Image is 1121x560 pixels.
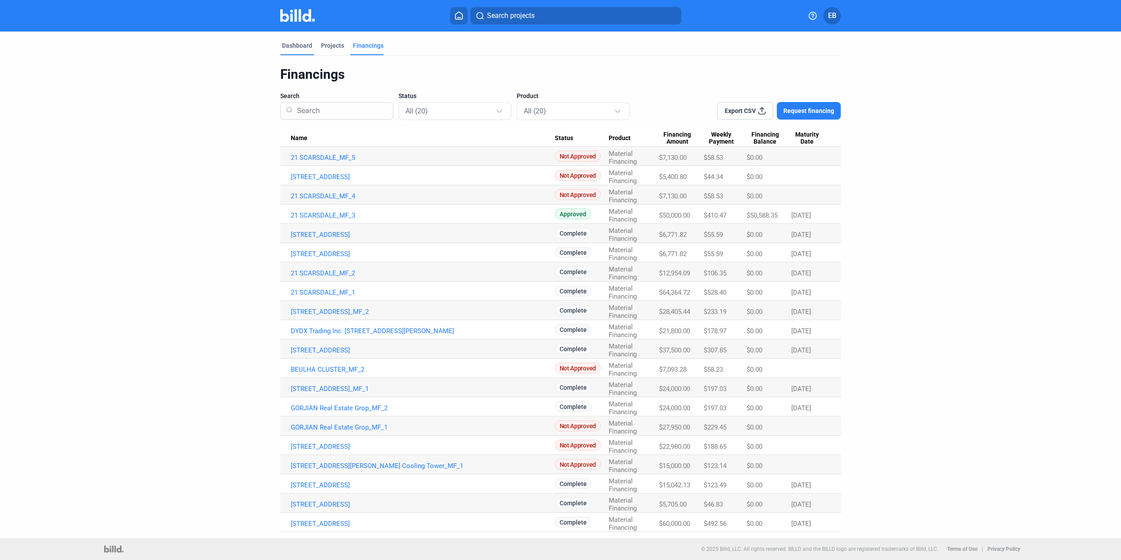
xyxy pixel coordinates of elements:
[659,423,690,431] span: $27,950.00
[104,546,123,553] img: logo
[747,131,783,146] span: Financing Balance
[609,362,637,377] span: Material Financing
[659,385,690,393] span: $24,000.00
[609,208,637,223] span: Material Financing
[555,363,601,373] span: Not Approved
[659,192,687,200] span: $7,130.00
[659,173,687,181] span: $5,400.80
[747,269,762,277] span: $0.00
[405,107,428,115] mat-select-trigger: All (20)
[704,289,726,296] span: $528.40
[704,131,747,146] div: Weekly Payment
[280,66,841,83] div: Financings
[747,250,762,258] span: $0.00
[704,500,723,508] span: $46.83
[791,131,822,146] span: Maturity Date
[747,346,762,354] span: $0.00
[470,7,681,25] button: Search projects
[704,423,726,431] span: $229.45
[747,327,762,335] span: $0.00
[555,382,592,393] span: Complete
[555,420,601,431] span: Not Approved
[555,343,592,354] span: Complete
[555,401,592,412] span: Complete
[659,462,690,470] span: $15,000.00
[791,211,811,219] span: [DATE]
[609,477,637,493] span: Material Financing
[828,11,836,21] span: EB
[982,546,983,552] p: |
[704,385,726,393] span: $197.03
[555,151,601,162] span: Not Approved
[704,404,726,412] span: $197.03
[291,173,555,181] a: [STREET_ADDRESS]
[791,231,811,239] span: [DATE]
[280,92,300,100] span: Search
[659,250,687,258] span: $6,771.82
[704,154,723,162] span: $58.53
[555,305,592,316] span: Complete
[747,308,762,316] span: $0.00
[659,327,690,335] span: $21,800.00
[777,102,841,120] button: Request financing
[609,265,637,281] span: Material Financing
[747,173,762,181] span: $0.00
[747,520,762,528] span: $0.00
[659,231,687,239] span: $6,771.82
[609,381,637,397] span: Material Financing
[791,269,811,277] span: [DATE]
[659,308,690,316] span: $28,405.44
[487,11,535,21] span: Search projects
[291,423,555,431] a: GORJIAN Real Estate Grop_MF_1
[609,516,637,532] span: Material Financing
[282,41,312,50] div: Dashboard
[609,188,637,204] span: Material Financing
[555,324,592,335] span: Complete
[823,7,841,25] button: EB
[747,192,762,200] span: $0.00
[791,500,811,508] span: [DATE]
[555,266,592,277] span: Complete
[291,269,555,277] a: 21 SCARSDALE_MF_2
[291,250,555,258] a: [STREET_ADDRESS]
[291,500,555,508] a: [STREET_ADDRESS]
[609,169,637,185] span: Material Financing
[609,400,637,416] span: Material Financing
[291,192,555,200] a: 21 SCARSDALE_MF_4
[747,481,762,489] span: $0.00
[747,289,762,296] span: $0.00
[291,154,555,162] a: 21 SCARSDALE_MF_5
[704,231,723,239] span: $55.59
[291,134,555,142] div: Name
[791,289,811,296] span: [DATE]
[659,346,690,354] span: $37,500.00
[947,546,977,552] b: Terms of Use
[704,327,726,335] span: $178.97
[791,308,811,316] span: [DATE]
[659,211,690,219] span: $50,000.00
[747,423,762,431] span: $0.00
[747,366,762,373] span: $0.00
[555,285,592,296] span: Complete
[609,323,637,339] span: Material Financing
[747,500,762,508] span: $0.00
[321,41,344,50] div: Projects
[704,481,726,489] span: $123.49
[704,211,726,219] span: $410.47
[659,481,690,489] span: $15,042.13
[791,131,830,146] div: Maturity Date
[555,440,601,451] span: Not Approved
[791,404,811,412] span: [DATE]
[659,131,704,146] div: Financing Amount
[291,520,555,528] a: [STREET_ADDRESS]
[791,520,811,528] span: [DATE]
[704,462,726,470] span: $123.14
[609,246,637,262] span: Material Financing
[791,481,811,489] span: [DATE]
[291,385,555,393] a: [STREET_ADDRESS]_MF_1
[517,92,539,100] span: Product
[747,211,778,219] span: $50,588.35
[659,404,690,412] span: $24,000.00
[609,439,637,454] span: Material Financing
[555,208,591,219] span: Approved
